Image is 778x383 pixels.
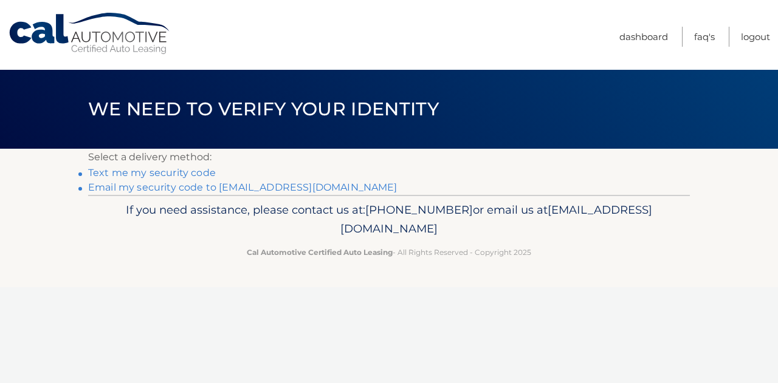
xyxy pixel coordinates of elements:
a: Text me my security code [88,167,216,178]
a: Dashboard [619,27,668,47]
a: FAQ's [694,27,715,47]
p: - All Rights Reserved - Copyright 2025 [96,246,682,259]
p: Select a delivery method: [88,149,690,166]
span: We need to verify your identity [88,98,439,120]
a: Cal Automotive [8,12,172,55]
a: Email my security code to [EMAIL_ADDRESS][DOMAIN_NAME] [88,181,398,193]
a: Logout [741,27,770,47]
strong: Cal Automotive Certified Auto Leasing [247,248,393,257]
p: If you need assistance, please contact us at: or email us at [96,200,682,239]
span: [PHONE_NUMBER] [365,203,473,217]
